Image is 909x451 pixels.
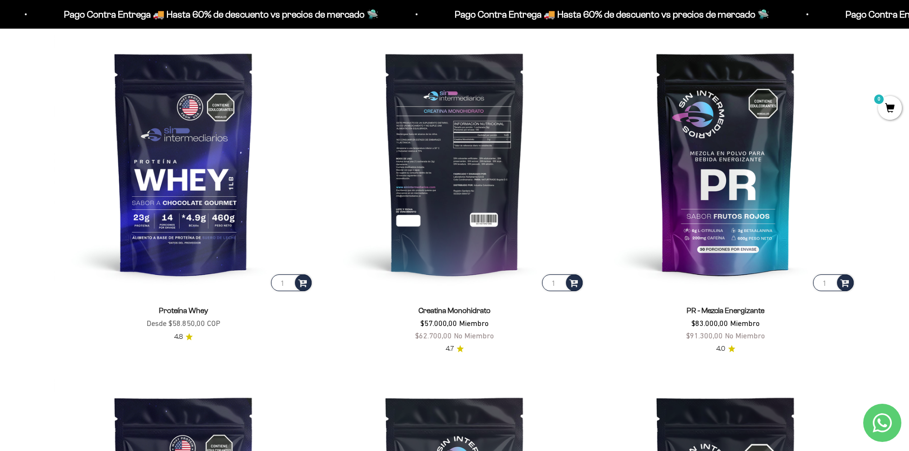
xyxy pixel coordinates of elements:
[446,344,454,354] span: 4.7
[730,319,760,327] span: Miembro
[459,319,489,327] span: Miembro
[873,94,885,105] mark: 0
[174,332,193,342] a: 4.84.8 de 5.0 estrellas
[725,331,765,340] span: No Miembro
[415,331,452,340] span: $62.700,00
[384,7,698,22] p: Pago Contra Entrega 🚚 Hasta 60% de descuento vs precios de mercado 🛸
[716,344,735,354] a: 4.04.0 de 5.0 estrellas
[691,319,728,327] span: $83.000,00
[420,319,457,327] span: $57.000,00
[146,317,220,330] sale-price: Desde $58.850,00 COP
[687,306,764,315] a: PR - Mezcla Energizante
[454,331,494,340] span: No Miembro
[325,33,585,293] img: Creatina Monohidrato
[418,306,491,315] a: Creatina Monohidrato
[174,332,183,342] span: 4.8
[446,344,464,354] a: 4.74.7 de 5.0 estrellas
[686,331,723,340] span: $91.300,00
[878,104,902,114] a: 0
[716,344,725,354] span: 4.0
[159,306,208,315] a: Proteína Whey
